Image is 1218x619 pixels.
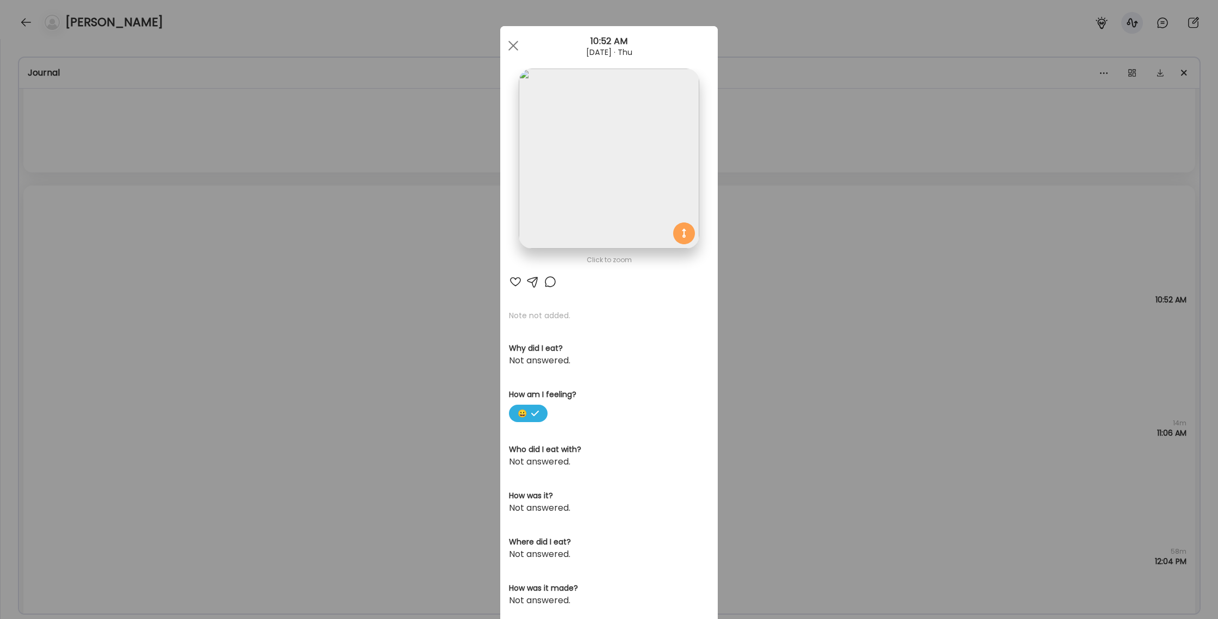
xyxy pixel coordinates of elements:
h3: How am I feeling? [509,389,709,400]
h3: Why did I eat? [509,343,709,354]
div: Not answered. [509,548,709,561]
p: Note not added. [509,310,709,321]
h3: How was it made? [509,583,709,594]
div: Click to zoom [509,253,709,267]
h3: Where did I eat? [509,536,709,548]
div: Not answered. [509,455,709,468]
div: Not answered. [509,502,709,515]
div: Not answered. [509,594,709,607]
h3: Who did I eat with? [509,444,709,455]
img: images%2F6EJtGPcB4ug7L9s8heSJzwKWDmx1%2Fx9A5NVPOrFQfv3vx3zP4%2FaaWnV69PLcQcKBflnWgQ_1080 [519,69,699,249]
span: 😀 [509,405,548,422]
div: [DATE] · Thu [500,48,718,57]
div: 10:52 AM [500,35,718,48]
div: Not answered. [509,354,709,367]
h3: How was it? [509,490,709,502]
